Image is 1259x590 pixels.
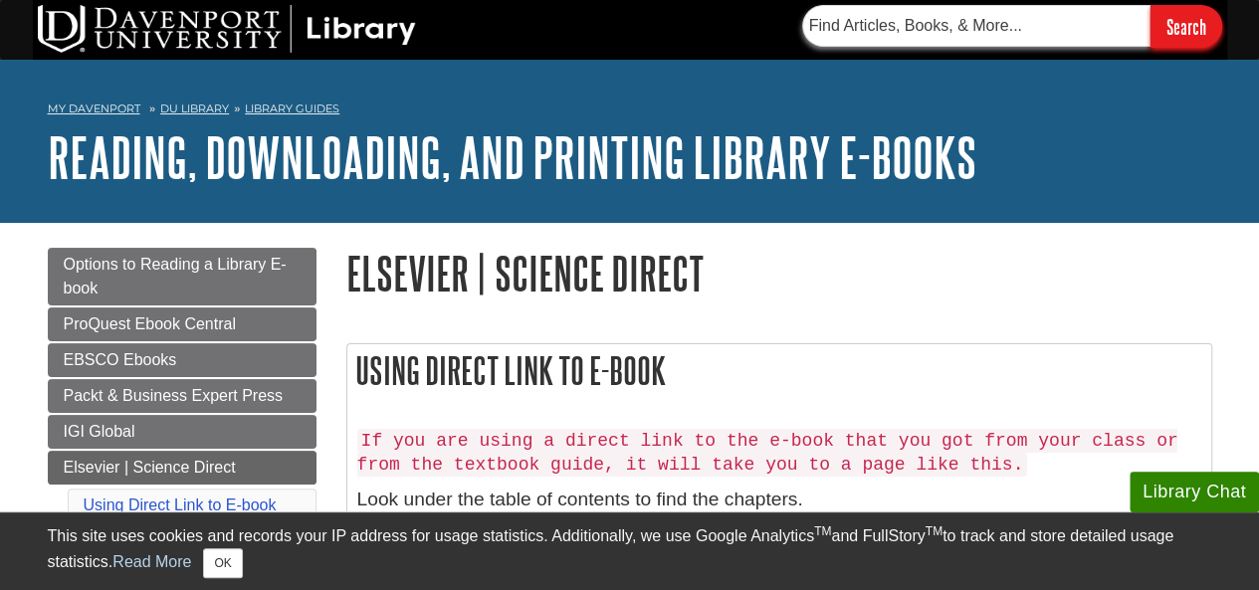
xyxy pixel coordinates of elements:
[48,451,316,485] a: Elsevier | Science Direct
[64,351,177,368] span: EBSCO Ebooks
[48,307,316,341] a: ProQuest Ebook Central
[48,415,316,449] a: IGI Global
[357,429,1178,477] code: If you are using a direct link to the e-book that you got from your class or from the textbook gu...
[347,344,1211,397] h2: Using Direct Link to E-book
[64,423,135,440] span: IGI Global
[203,548,242,578] button: Close
[48,126,976,188] a: Reading, Downloading, and Printing Library E-books
[38,5,416,53] img: DU Library
[64,315,236,332] span: ProQuest Ebook Central
[926,524,943,538] sup: TM
[48,379,316,413] a: Packt & Business Expert Press
[48,96,1212,127] nav: breadcrumb
[64,459,236,476] span: Elsevier | Science Direct
[48,248,316,305] a: Options to Reading a Library E-book
[160,101,229,115] a: DU Library
[48,100,140,117] a: My Davenport
[814,524,831,538] sup: TM
[245,101,339,115] a: Library Guides
[48,343,316,377] a: EBSCO Ebooks
[48,524,1212,578] div: This site uses cookies and records your IP address for usage statistics. Additionally, we use Goo...
[64,256,287,296] span: Options to Reading a Library E-book
[346,248,1212,298] h1: Elsevier | Science Direct
[1130,472,1259,512] button: Library Chat
[84,496,277,513] a: Using Direct Link to E-book
[802,5,1151,47] input: Find Articles, Books, & More...
[802,5,1222,48] form: Searches DU Library's articles, books, and more
[112,553,191,570] a: Read More
[64,387,284,404] span: Packt & Business Expert Press
[1151,5,1222,48] input: Search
